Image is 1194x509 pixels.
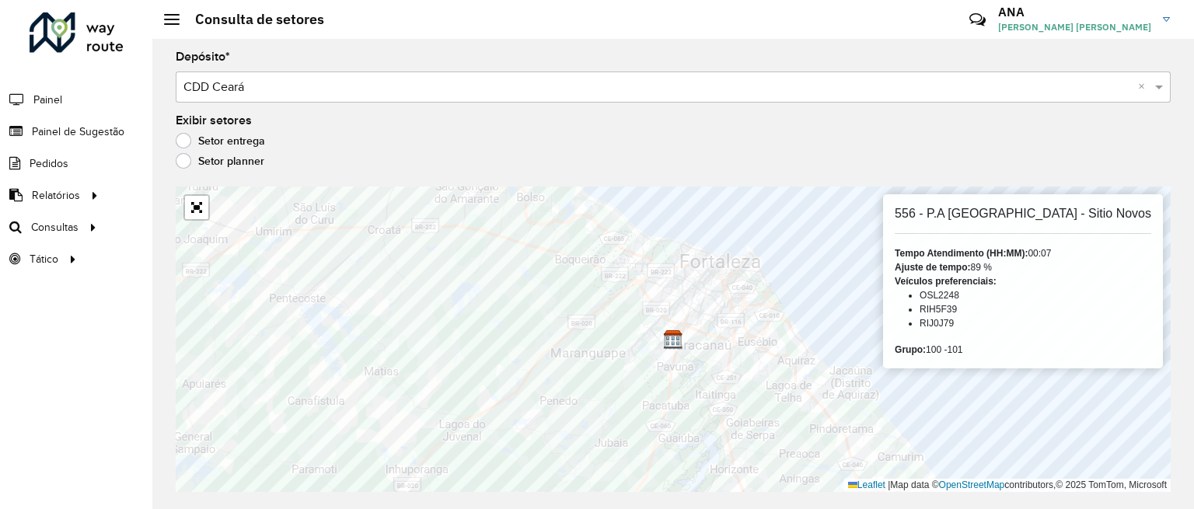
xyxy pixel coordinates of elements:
[33,92,62,108] span: Painel
[961,3,994,37] a: Contato Rápido
[176,47,230,66] label: Depósito
[998,20,1151,34] span: [PERSON_NAME] [PERSON_NAME]
[176,111,252,130] label: Exibir setores
[180,11,324,28] h2: Consulta de setores
[32,124,124,140] span: Painel de Sugestão
[895,248,1028,259] strong: Tempo Atendimento (HH:MM):
[176,153,264,169] label: Setor planner
[895,262,970,273] strong: Ajuste de tempo:
[920,302,1151,316] li: RIH5F39
[920,288,1151,302] li: OSL2248
[32,187,80,204] span: Relatórios
[895,246,1151,260] div: 00:07
[998,5,1151,19] h3: ANA
[895,206,1151,221] h6: 556 - P.A [GEOGRAPHIC_DATA] - Sitio Novos
[920,316,1151,330] li: RIJ0J79
[895,276,997,287] strong: Veículos preferenciais:
[31,219,79,235] span: Consultas
[895,260,1151,274] div: 89 %
[844,479,1171,492] div: Map data © contributors,© 2025 TomTom, Microsoft
[848,479,885,490] a: Leaflet
[176,133,265,148] label: Setor entrega
[895,343,1151,357] div: 100 -101
[185,196,208,219] a: Abrir mapa em tela cheia
[939,479,1005,490] a: OpenStreetMap
[30,155,68,172] span: Pedidos
[1138,78,1151,96] span: Clear all
[895,344,926,355] strong: Grupo:
[30,251,58,267] span: Tático
[888,479,890,490] span: |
